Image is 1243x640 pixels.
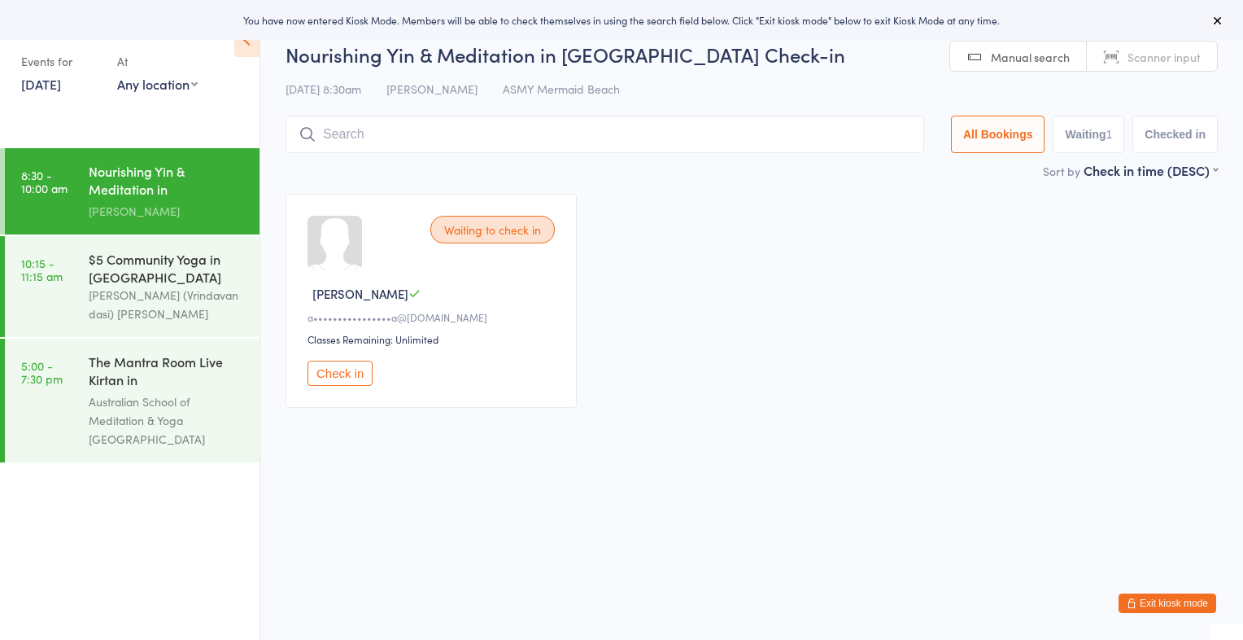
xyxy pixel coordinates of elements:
[21,48,101,75] div: Events for
[26,13,1217,27] div: You have now entered Kiosk Mode. Members will be able to check themselves in using the search fie...
[307,332,560,346] div: Classes Remaining: Unlimited
[89,250,246,286] div: $5 Community Yoga in [GEOGRAPHIC_DATA]
[386,81,478,97] span: [PERSON_NAME]
[117,48,198,75] div: At
[951,116,1045,153] button: All Bookings
[286,81,361,97] span: [DATE] 8:30am
[89,392,246,449] div: Australian School of Meditation & Yoga [GEOGRAPHIC_DATA]
[1127,49,1201,65] span: Scanner input
[1043,163,1080,179] label: Sort by
[1132,116,1218,153] button: Checked in
[1106,128,1113,141] div: 1
[117,75,198,93] div: Any location
[430,216,555,243] div: Waiting to check in
[991,49,1070,65] span: Manual search
[1084,161,1218,179] div: Check in time (DESC)
[21,169,68,195] time: 8:30 - 10:00 am
[21,256,63,283] time: 10:15 - 11:15 am
[286,41,1218,68] h2: Nourishing Yin & Meditation in [GEOGRAPHIC_DATA] Check-in
[286,116,924,153] input: Search
[89,162,246,202] div: Nourishing Yin & Meditation in [GEOGRAPHIC_DATA]
[503,81,620,97] span: ASMY Mermaid Beach
[5,148,260,235] a: 8:30 -10:00 amNourishing Yin & Meditation in [GEOGRAPHIC_DATA][PERSON_NAME]
[5,236,260,337] a: 10:15 -11:15 am$5 Community Yoga in [GEOGRAPHIC_DATA][PERSON_NAME] (Vrindavan dasi) [PERSON_NAME]
[1119,594,1216,613] button: Exit kiosk mode
[21,359,63,385] time: 5:00 - 7:30 pm
[89,353,246,392] div: The Mantra Room Live Kirtan in [GEOGRAPHIC_DATA]
[5,339,260,462] a: 5:00 -7:30 pmThe Mantra Room Live Kirtan in [GEOGRAPHIC_DATA]Australian School of Meditation & Yo...
[307,310,560,324] div: a••••••••••••••••a@[DOMAIN_NAME]
[307,361,373,386] button: Check in
[1053,116,1124,153] button: Waiting1
[89,286,246,323] div: [PERSON_NAME] (Vrindavan dasi) [PERSON_NAME]
[21,75,61,93] a: [DATE]
[312,285,408,302] span: [PERSON_NAME]
[89,202,246,221] div: [PERSON_NAME]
